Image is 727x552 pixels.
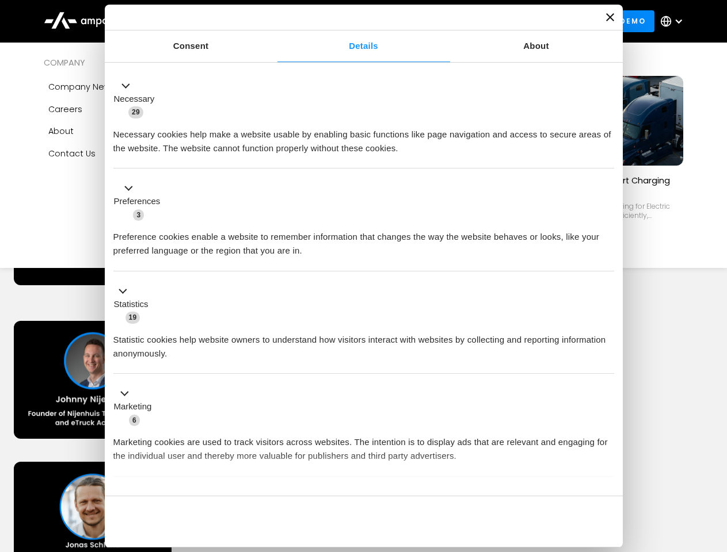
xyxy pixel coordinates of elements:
a: Company news [44,76,186,98]
a: Details [277,30,450,62]
div: Necessary cookies help make a website usable by enabling basic functions like page navigation and... [113,119,614,155]
button: Close banner [606,13,614,21]
div: Preference cookies enable a website to remember information that changes the way the website beha... [113,221,614,258]
span: 3 [133,209,144,221]
div: Marketing cookies are used to track visitors across websites. The intention is to display ads tha... [113,427,614,463]
span: 3 [190,491,201,503]
button: Marketing (6) [113,387,159,427]
a: About [450,30,623,62]
span: 6 [129,415,140,426]
button: Unclassified (3) [113,489,208,504]
button: Preferences (3) [113,182,168,222]
label: Marketing [114,400,152,413]
a: About [44,120,186,142]
div: COMPANY [44,56,186,69]
button: Statistics (19) [113,284,155,324]
a: Consent [105,30,277,62]
a: Contact Us [44,143,186,164]
button: Okay [448,505,614,538]
button: Necessary (29) [113,79,162,119]
a: Careers [44,98,186,120]
div: Statistic cookies help website owners to understand how visitors interact with websites by collec... [113,324,614,361]
label: Necessary [114,93,155,106]
div: Company news [48,80,116,93]
label: Statistics [114,298,149,311]
span: 19 [125,312,140,323]
span: 29 [128,106,143,118]
label: Preferences [114,195,161,208]
div: Careers [48,103,82,116]
div: Contact Us [48,147,96,160]
div: About [48,125,74,137]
